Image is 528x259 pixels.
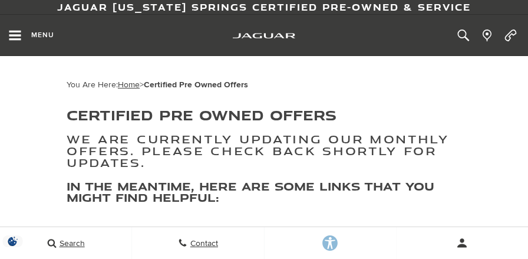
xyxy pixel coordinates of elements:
[67,181,461,204] h3: In the meantime, here are some links that you might find helpful:
[397,228,528,258] button: Open user profile menu
[233,31,295,41] a: jaguar
[144,80,248,90] strong: Certified Pre Owned Offers
[67,80,461,90] div: Breadcrumbs
[187,238,218,248] span: Contact
[57,1,471,14] a: Jaguar [US_STATE] Springs Certified Pre-Owned & Service
[57,238,85,248] span: Search
[67,133,461,168] h2: We are currently updating our monthly offers. Please check back shortly for updates.
[118,80,248,90] span: >
[118,80,140,90] a: Home
[451,15,475,56] button: Open the inventory search
[31,31,54,40] span: Menu
[233,33,295,39] img: Jaguar
[67,107,461,122] h1: Certified Pre Owned Offers
[67,80,248,90] span: You Are Here:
